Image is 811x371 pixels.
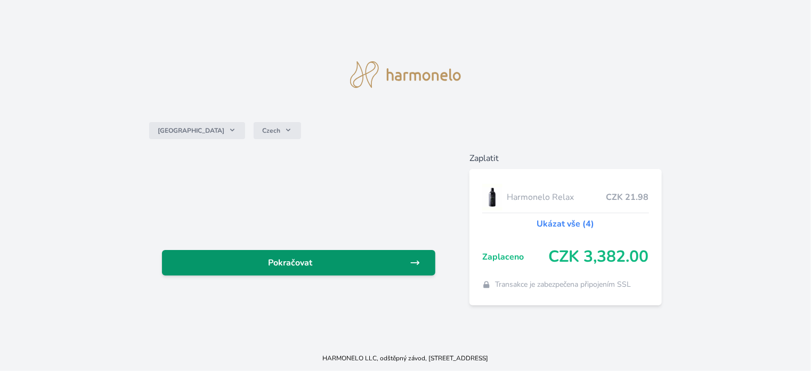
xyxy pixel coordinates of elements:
span: Pokračovat [171,256,410,269]
img: logo.svg [350,61,461,88]
span: Zaplaceno [482,251,549,263]
img: CLEAN_RELAX_se_stinem_x-lo.jpg [482,184,502,211]
span: [GEOGRAPHIC_DATA] [158,126,224,135]
a: Ukázat vše (4) [537,217,594,230]
h6: Zaplatit [469,152,662,165]
span: Transakce je zabezpečena připojením SSL [495,279,631,290]
span: CZK 3,382.00 [549,247,649,267]
button: [GEOGRAPHIC_DATA] [149,122,245,139]
span: Czech [262,126,280,135]
button: Czech [254,122,301,139]
span: CZK 21.98 [606,191,649,204]
span: Harmonelo Relax [507,191,606,204]
a: Pokračovat [162,250,435,276]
